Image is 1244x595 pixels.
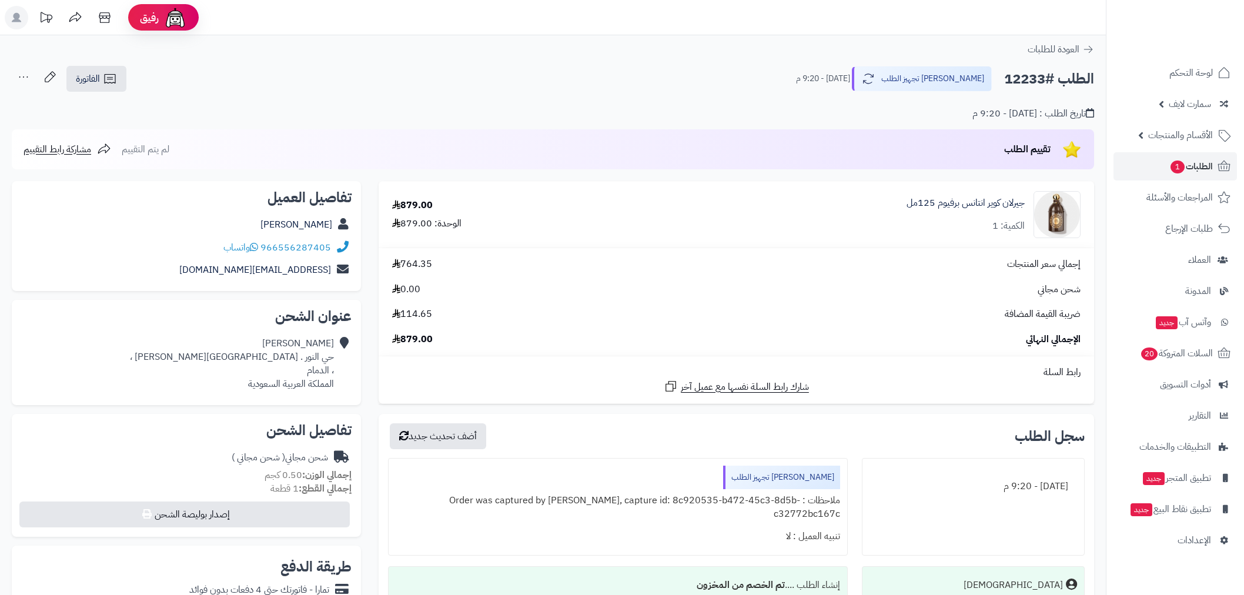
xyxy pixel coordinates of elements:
a: مشاركة رابط التقييم [24,142,111,156]
span: شارك رابط السلة نفسها مع عميل آخر [681,380,809,394]
div: ملاحظات : Order was captured by [PERSON_NAME], capture id: 8c920535-b472-45c3-8d5b-c32772bc167c [396,489,840,526]
span: شحن مجاني [1038,283,1081,296]
img: 1640617585-G013678-3346470136786_S-90x90.png [1034,191,1080,238]
span: جديد [1156,316,1178,329]
button: إصدار بوليصة الشحن [19,502,350,527]
span: التطبيقات والخدمات [1139,439,1211,455]
span: العودة للطلبات [1028,42,1079,56]
span: الفاتورة [76,72,100,86]
a: واتساب [223,240,258,255]
strong: إجمالي الوزن: [302,468,352,482]
a: التقارير [1113,402,1237,430]
a: تطبيق نقاط البيعجديد [1113,495,1237,523]
a: أدوات التسويق [1113,370,1237,399]
span: 879.00 [392,333,433,346]
img: logo-2.png [1164,9,1233,34]
a: تحديثات المنصة [31,6,61,32]
span: تطبيق نقاط البيع [1129,501,1211,517]
div: الوحدة: 879.00 [392,217,462,230]
a: الفاتورة [66,66,126,92]
span: ضريبة القيمة المضافة [1005,307,1081,321]
span: المدونة [1185,283,1211,299]
span: أدوات التسويق [1160,376,1211,393]
a: المراجعات والأسئلة [1113,183,1237,212]
span: العملاء [1188,252,1211,268]
span: 20 [1141,347,1158,360]
span: التقارير [1189,407,1211,424]
small: [DATE] - 9:20 م [796,73,850,85]
a: 966556287405 [260,240,331,255]
div: [PERSON_NAME] حي النور . [GEOGRAPHIC_DATA][PERSON_NAME] ، ، الدمام المملكة العربية السعودية [130,337,334,390]
div: الكمية: 1 [992,219,1025,233]
span: طلبات الإرجاع [1165,220,1213,237]
span: الطلبات [1169,158,1213,175]
div: [DATE] - 9:20 م [870,475,1077,498]
span: جديد [1143,472,1165,485]
a: شارك رابط السلة نفسها مع عميل آخر [664,379,809,394]
span: السلات المتروكة [1140,345,1213,362]
span: الإجمالي النهائي [1026,333,1081,346]
img: ai-face.png [163,6,187,29]
a: العودة للطلبات [1028,42,1094,56]
h2: تفاصيل العميل [21,190,352,205]
a: التطبيقات والخدمات [1113,433,1237,461]
h2: عنوان الشحن [21,309,352,323]
a: [EMAIL_ADDRESS][DOMAIN_NAME] [179,263,331,277]
small: 0.50 كجم [265,468,352,482]
a: العملاء [1113,246,1237,274]
span: مشاركة رابط التقييم [24,142,91,156]
span: تقييم الطلب [1004,142,1051,156]
small: 1 قطعة [270,482,352,496]
span: 114.65 [392,307,432,321]
span: لوحة التحكم [1169,65,1213,81]
a: تطبيق المتجرجديد [1113,464,1237,492]
span: وآتس آب [1155,314,1211,330]
div: [PERSON_NAME] تجهيز الطلب [723,466,840,489]
h2: تفاصيل الشحن [21,423,352,437]
a: السلات المتروكة20 [1113,339,1237,367]
h2: طريقة الدفع [280,560,352,574]
a: وآتس آبجديد [1113,308,1237,336]
span: جديد [1131,503,1152,516]
span: لم يتم التقييم [122,142,169,156]
span: الأقسام والمنتجات [1148,127,1213,143]
a: طلبات الإرجاع [1113,215,1237,243]
button: [PERSON_NAME] تجهيز الطلب [852,66,992,91]
div: تنبيه العميل : لا [396,525,840,548]
span: الإعدادات [1178,532,1211,549]
span: سمارت لايف [1169,96,1211,112]
a: الإعدادات [1113,526,1237,554]
a: الطلبات1 [1113,152,1237,180]
h3: سجل الطلب [1015,429,1085,443]
strong: إجمالي القطع: [299,482,352,496]
div: شحن مجاني [232,451,328,464]
div: رابط السلة [383,366,1089,379]
span: المراجعات والأسئلة [1146,189,1213,206]
div: تاريخ الطلب : [DATE] - 9:20 م [972,107,1094,121]
span: 1 [1171,161,1185,173]
a: جيرلان كوير انتانس برفيوم 125مل [907,196,1025,210]
div: 879.00 [392,199,433,212]
button: أضف تحديث جديد [390,423,486,449]
a: [PERSON_NAME] [260,218,332,232]
span: تطبيق المتجر [1142,470,1211,486]
span: ( شحن مجاني ) [232,450,285,464]
b: تم الخصم من المخزون [697,578,785,592]
h2: الطلب #12233 [1004,67,1094,91]
a: لوحة التحكم [1113,59,1237,87]
span: 764.35 [392,258,432,271]
span: رفيق [140,11,159,25]
div: [DEMOGRAPHIC_DATA] [964,579,1063,592]
a: المدونة [1113,277,1237,305]
span: 0.00 [392,283,420,296]
span: إجمالي سعر المنتجات [1007,258,1081,271]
